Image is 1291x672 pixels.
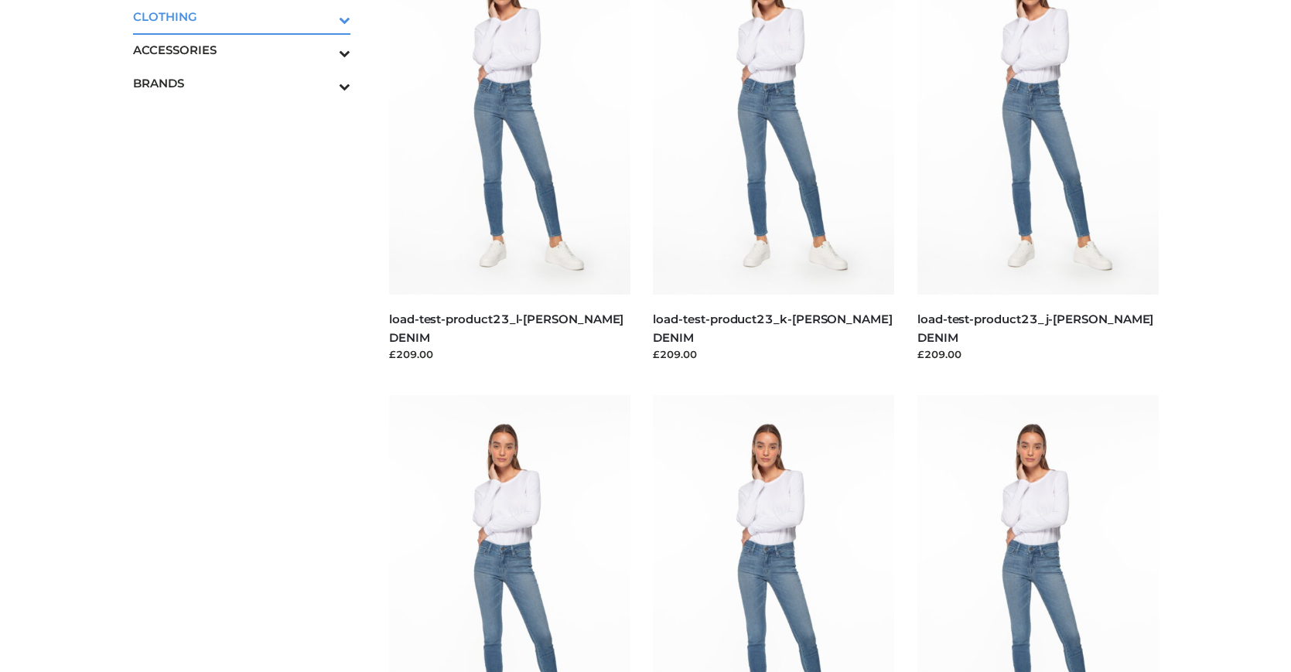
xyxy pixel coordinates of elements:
[653,312,892,344] a: load-test-product23_k-[PERSON_NAME] DENIM
[133,33,351,67] a: ACCESSORIESToggle Submenu
[133,74,351,92] span: BRANDS
[133,67,351,100] a: BRANDSToggle Submenu
[653,346,894,362] div: £209.00
[133,41,351,59] span: ACCESSORIES
[917,312,1153,344] a: load-test-product23_j-[PERSON_NAME] DENIM
[296,33,350,67] button: Toggle Submenu
[389,312,623,344] a: load-test-product23_l-[PERSON_NAME] DENIM
[133,8,351,26] span: CLOTHING
[917,346,1159,362] div: £209.00
[389,346,630,362] div: £209.00
[296,67,350,100] button: Toggle Submenu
